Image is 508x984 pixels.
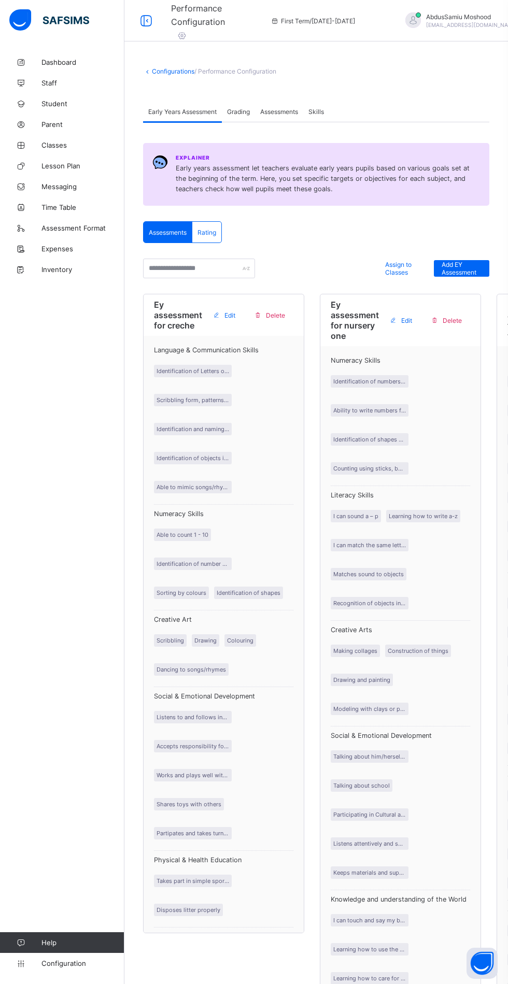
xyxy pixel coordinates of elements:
[442,261,482,276] span: Add EY Assessment
[271,17,355,25] span: session/term information
[331,462,408,475] p: Counting using sticks, bottle tops, desks, toys etc
[154,769,232,781] p: Works and plays well with peers
[331,779,392,792] p: Talking about school
[331,645,380,657] p: Making collages
[154,904,223,916] p: Disposes litter properly
[41,959,124,967] span: Configuration
[154,346,293,354] span: Language & Communication Skills
[154,634,187,647] p: Scribbling
[154,663,229,676] p: Dancing to songs/rhymes
[260,108,298,116] span: Assessments
[41,120,124,129] span: Parent
[331,808,408,821] p: Participating in Cultural activities & games
[176,163,480,194] span: Early years assessment let teachers evaluate early years pupils based on various goals set at the...
[154,856,293,864] span: Physical & Health Education
[154,510,293,518] span: Numeracy Skills
[331,375,408,388] p: Identification of numbers from 1 - 50
[331,404,408,417] p: Ability to write numbers from 1 - 20
[149,229,187,236] span: Assessments
[331,539,408,551] p: I can match the same letters
[224,634,256,647] p: Colouring
[154,452,232,464] p: Identification of objects in the home and at school
[192,634,219,647] p: Drawing
[331,750,408,763] p: Talking about him/herself and his/her family
[154,740,232,752] p: Accepts responsibility for taking care of materials
[214,587,283,599] p: Identification of shapes
[385,261,421,276] span: Assign to Classes
[41,265,124,274] span: Inventory
[154,616,293,623] span: Creative Art
[385,645,451,657] p: Construction of things
[154,692,293,700] span: Social & Emotional Development
[154,423,232,435] p: Identification and naming of colours
[154,798,224,810] p: Shares toys with others
[148,108,217,116] span: Early Years Assessment
[443,317,462,324] span: Delete
[331,597,408,609] p: Recognition of objects in home, school and surrounding
[194,67,276,75] span: / Performance Configuration
[331,703,408,715] p: Modeling with clays or plastics
[154,875,232,887] p: Takes part in simple sporting activities
[154,394,232,406] p: Scribbling form, patterns and tracing letters of the alphabet
[176,154,210,161] span: Explainer
[331,433,408,446] p: Identification of shapes such as square, triangle, circle, & rectangle
[9,9,89,31] img: safsims
[227,108,250,116] span: Grading
[266,311,285,319] span: Delete
[41,99,124,108] span: Student
[331,300,379,341] span: Ey assessment for nursery one
[401,317,412,324] span: Edit
[331,356,470,364] span: Numeracy Skills
[154,587,209,599] p: Sorting by colours
[171,3,225,27] span: Performance Configuration
[41,245,124,253] span: Expenses
[154,558,232,570] p: Identification of number symbols 1 - 10
[331,895,470,903] span: Knowledge and understanding of the World
[41,141,124,149] span: Classes
[154,300,202,331] span: Ey assessment for creche
[331,837,408,850] p: Listens attentively and shows concentration
[331,674,393,686] p: Drawing and painting
[331,568,406,580] p: Matches sound to objects
[331,943,408,956] p: Learning how to use the toilet
[331,510,381,522] p: I can sound a – p
[41,203,124,211] span: Time Table
[41,938,124,947] span: Help
[154,481,232,493] p: Able to mimic songs/rhymes
[152,154,168,170] img: Chat.054c5d80b312491b9f15f6fadeacdca6.svg
[308,108,324,116] span: Skills
[224,311,235,319] span: Edit
[41,79,124,87] span: Staff
[154,529,211,541] p: Able to count 1 - 10
[331,866,408,879] p: Keeps materials and supplies in order
[197,229,216,236] span: Rating
[41,182,124,191] span: Messaging
[41,224,124,232] span: Assessment Format
[331,732,470,739] span: Social & Emotional Development
[467,948,498,979] button: Open asap
[154,827,232,839] p: Partipates and takes turn in group activities
[152,67,194,75] a: Configurations
[331,491,470,499] span: Literacy Skills
[154,365,232,377] p: Identification of Letters of Alphabets
[331,914,408,926] p: I can touch and say my body parts
[331,626,470,634] span: Creative Arts
[41,162,124,170] span: Lesson Plan
[41,58,124,66] span: Dashboard
[386,510,460,522] p: Learning how to write a-z
[154,711,232,723] p: Listens to and follows instructions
